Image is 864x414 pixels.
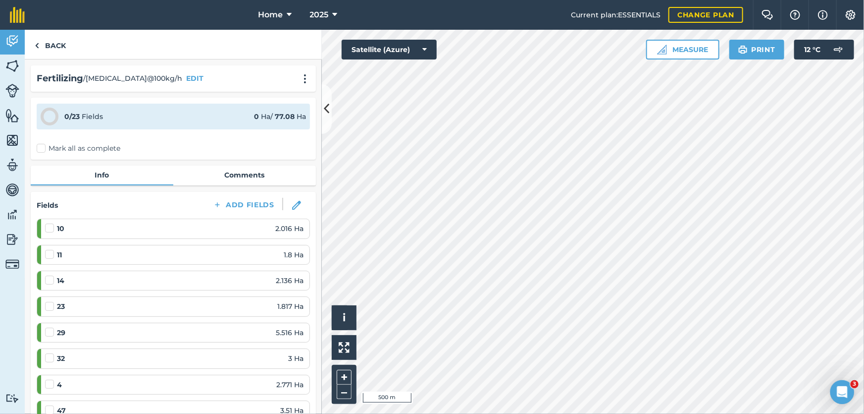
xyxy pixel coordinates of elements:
[64,112,80,121] strong: 0 / 23
[37,71,83,86] h2: Fertilizing
[668,7,743,23] a: Change plan
[57,379,62,390] strong: 4
[31,166,173,184] a: Info
[57,223,64,234] strong: 10
[254,112,259,121] strong: 0
[258,9,283,21] span: Home
[83,73,182,84] span: / [MEDICAL_DATA]@100kg/h
[57,275,64,286] strong: 14
[57,353,65,364] strong: 32
[310,9,329,21] span: 2025
[57,249,62,260] strong: 11
[738,44,748,56] img: svg+xml;base64,PHN2ZyB4bWxucz0iaHR0cDovL3d3dy53My5vcmcvMjAwMC9zdmciIHdpZHRoPSIxOSIgaGVpZ2h0PSIyNC...
[57,327,65,338] strong: 29
[275,112,295,121] strong: 77.08
[794,40,854,59] button: 12 °C
[37,143,120,154] label: Mark all as complete
[5,232,19,247] img: svg+xml;base64,PD94bWwgdmVyc2lvbj0iMS4wIiBlbmNvZGluZz0idXRmLTgiPz4KPCEtLSBHZW5lcmF0b3I6IEFkb2JlIE...
[646,40,719,59] button: Measure
[284,249,304,260] span: 1.8 Ha
[5,182,19,197] img: svg+xml;base64,PD94bWwgdmVyc2lvbj0iMS4wIiBlbmNvZGluZz0idXRmLTgiPz4KPCEtLSBHZW5lcmF0b3I6IEFkb2JlIE...
[657,45,667,55] img: Ruler icon
[762,10,773,20] img: Two speech bubbles overlapping with the left bubble in the forefront
[729,40,785,59] button: Print
[276,275,304,286] span: 2.136 Ha
[332,305,356,330] button: i
[292,201,301,210] img: svg+xml;base64,PHN2ZyB3aWR0aD0iMTgiIGhlaWdodD0iMTgiIHZpZXdCb3g9IjAgMCAxOCAxOCIgZmlsbD0ibm9uZSIgeG...
[5,133,19,148] img: svg+xml;base64,PHN2ZyB4bWxucz0iaHR0cDovL3d3dy53My5vcmcvMjAwMC9zdmciIHdpZHRoPSI1NiIgaGVpZ2h0PSI2MC...
[5,84,19,98] img: svg+xml;base64,PD94bWwgdmVyc2lvbj0iMS4wIiBlbmNvZGluZz0idXRmLTgiPz4KPCEtLSBHZW5lcmF0b3I6IEFkb2JlIE...
[276,379,304,390] span: 2.771 Ha
[337,385,352,399] button: –
[35,40,39,52] img: svg+xml;base64,PHN2ZyB4bWxucz0iaHR0cDovL3d3dy53My5vcmcvMjAwMC9zdmciIHdpZHRoPSI5IiBoZWlnaHQ9IjI0Ii...
[845,10,857,20] img: A cog icon
[5,158,19,173] img: svg+xml;base64,PD94bWwgdmVyc2lvbj0iMS4wIiBlbmNvZGluZz0idXRmLTgiPz4KPCEtLSBHZW5lcmF0b3I6IEFkb2JlIE...
[342,40,437,59] button: Satellite (Azure)
[299,74,311,84] img: svg+xml;base64,PHN2ZyB4bWxucz0iaHR0cDovL3d3dy53My5vcmcvMjAwMC9zdmciIHdpZHRoPSIyMCIgaGVpZ2h0PSIyNC...
[37,200,58,211] h4: Fields
[277,301,304,312] span: 1.817 Ha
[804,40,820,59] span: 12 ° C
[337,370,352,385] button: +
[276,327,304,338] span: 5.516 Ha
[275,223,304,234] span: 2.016 Ha
[57,301,65,312] strong: 23
[818,9,828,21] img: svg+xml;base64,PHN2ZyB4bWxucz0iaHR0cDovL3d3dy53My5vcmcvMjAwMC9zdmciIHdpZHRoPSIxNyIgaGVpZ2h0PSIxNy...
[5,34,19,49] img: svg+xml;base64,PD94bWwgdmVyc2lvbj0iMS4wIiBlbmNvZGluZz0idXRmLTgiPz4KPCEtLSBHZW5lcmF0b3I6IEFkb2JlIE...
[343,311,346,324] span: i
[186,73,203,84] button: EDIT
[5,394,19,403] img: svg+xml;base64,PD94bWwgdmVyc2lvbj0iMS4wIiBlbmNvZGluZz0idXRmLTgiPz4KPCEtLSBHZW5lcmF0b3I6IEFkb2JlIE...
[5,59,19,73] img: svg+xml;base64,PHN2ZyB4bWxucz0iaHR0cDovL3d3dy53My5vcmcvMjAwMC9zdmciIHdpZHRoPSI1NiIgaGVpZ2h0PSI2MC...
[254,111,306,122] div: Ha / Ha
[64,111,103,122] div: Fields
[288,353,304,364] span: 3 Ha
[10,7,25,23] img: fieldmargin Logo
[5,108,19,123] img: svg+xml;base64,PHN2ZyB4bWxucz0iaHR0cDovL3d3dy53My5vcmcvMjAwMC9zdmciIHdpZHRoPSI1NiIgaGVpZ2h0PSI2MC...
[830,380,854,404] iframe: Intercom live chat
[851,380,859,388] span: 3
[789,10,801,20] img: A question mark icon
[25,30,76,59] a: Back
[828,40,848,59] img: svg+xml;base64,PD94bWwgdmVyc2lvbj0iMS4wIiBlbmNvZGluZz0idXRmLTgiPz4KPCEtLSBHZW5lcmF0b3I6IEFkb2JlIE...
[339,342,350,353] img: Four arrows, one pointing top left, one top right, one bottom right and the last bottom left
[205,198,282,212] button: Add Fields
[5,207,19,222] img: svg+xml;base64,PD94bWwgdmVyc2lvbj0iMS4wIiBlbmNvZGluZz0idXRmLTgiPz4KPCEtLSBHZW5lcmF0b3I6IEFkb2JlIE...
[571,9,661,20] span: Current plan : ESSENTIALS
[173,166,316,184] a: Comments
[5,257,19,271] img: svg+xml;base64,PD94bWwgdmVyc2lvbj0iMS4wIiBlbmNvZGluZz0idXRmLTgiPz4KPCEtLSBHZW5lcmF0b3I6IEFkb2JlIE...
